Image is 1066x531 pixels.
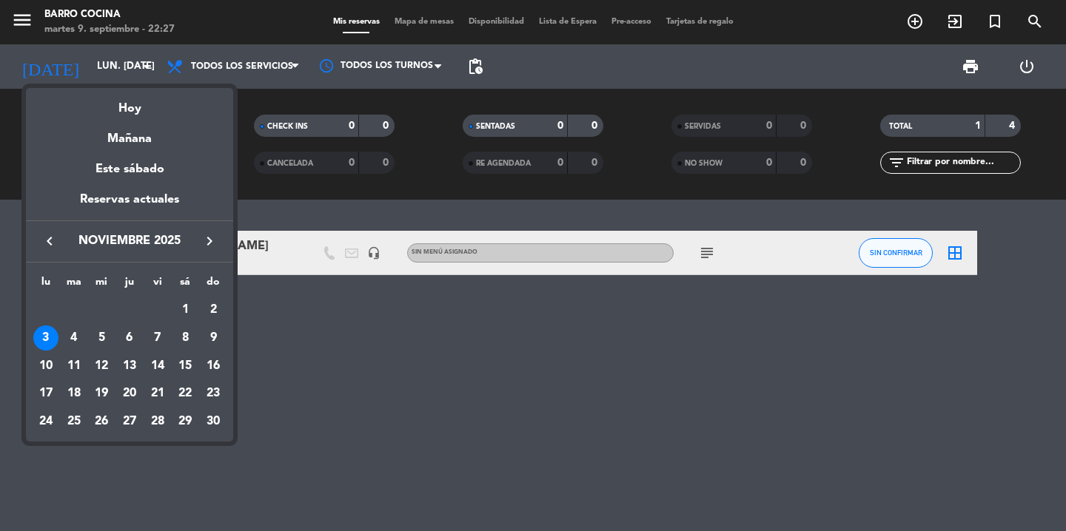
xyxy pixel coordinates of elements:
[201,354,226,379] div: 16
[199,379,227,407] td: 23 de noviembre de 2025
[145,381,170,406] div: 21
[172,324,200,352] td: 8 de noviembre de 2025
[33,325,58,351] div: 3
[87,324,115,352] td: 5 de noviembre de 2025
[172,409,198,434] div: 29
[33,354,58,379] div: 10
[117,354,142,379] div: 13
[199,296,227,324] td: 2 de noviembre de 2025
[145,354,170,379] div: 14
[60,379,88,407] td: 18 de noviembre de 2025
[201,232,218,250] i: keyboard_arrow_right
[201,381,226,406] div: 23
[87,379,115,407] td: 19 de noviembre de 2025
[144,324,172,352] td: 7 de noviembre de 2025
[172,274,200,297] th: sábado
[145,409,170,434] div: 28
[33,409,58,434] div: 24
[26,149,233,190] div: Este sábado
[32,274,60,297] th: lunes
[60,352,88,380] td: 11 de noviembre de 2025
[144,407,172,436] td: 28 de noviembre de 2025
[117,381,142,406] div: 20
[33,381,58,406] div: 17
[172,297,198,322] div: 1
[89,409,114,434] div: 26
[144,379,172,407] td: 21 de noviembre de 2025
[145,325,170,351] div: 7
[201,409,226,434] div: 30
[117,325,142,351] div: 6
[32,296,172,324] td: NOV.
[87,407,115,436] td: 26 de noviembre de 2025
[61,325,87,351] div: 4
[201,325,226,351] div: 9
[172,352,200,380] td: 15 de noviembre de 2025
[172,354,198,379] div: 15
[172,407,200,436] td: 29 de noviembre de 2025
[32,407,60,436] td: 24 de noviembre de 2025
[61,409,87,434] div: 25
[89,325,114,351] div: 5
[60,407,88,436] td: 25 de noviembre de 2025
[144,274,172,297] th: viernes
[89,354,114,379] div: 12
[87,352,115,380] td: 12 de noviembre de 2025
[26,190,233,220] div: Reservas actuales
[196,231,223,251] button: keyboard_arrow_right
[115,407,144,436] td: 27 de noviembre de 2025
[172,381,198,406] div: 22
[87,274,115,297] th: miércoles
[115,324,144,352] td: 6 de noviembre de 2025
[199,274,227,297] th: domingo
[26,88,233,118] div: Hoy
[144,352,172,380] td: 14 de noviembre de 2025
[60,274,88,297] th: martes
[199,324,227,352] td: 9 de noviembre de 2025
[199,407,227,436] td: 30 de noviembre de 2025
[61,381,87,406] div: 18
[115,352,144,380] td: 13 de noviembre de 2025
[32,352,60,380] td: 10 de noviembre de 2025
[172,325,198,351] div: 8
[32,379,60,407] td: 17 de noviembre de 2025
[41,232,58,250] i: keyboard_arrow_left
[199,352,227,380] td: 16 de noviembre de 2025
[117,409,142,434] div: 27
[36,231,63,251] button: keyboard_arrow_left
[60,324,88,352] td: 4 de noviembre de 2025
[26,118,233,149] div: Mañana
[201,297,226,322] div: 2
[172,296,200,324] td: 1 de noviembre de 2025
[63,231,196,251] span: noviembre 2025
[172,379,200,407] td: 22 de noviembre de 2025
[32,324,60,352] td: 3 de noviembre de 2025
[89,381,114,406] div: 19
[61,354,87,379] div: 11
[115,274,144,297] th: jueves
[115,379,144,407] td: 20 de noviembre de 2025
